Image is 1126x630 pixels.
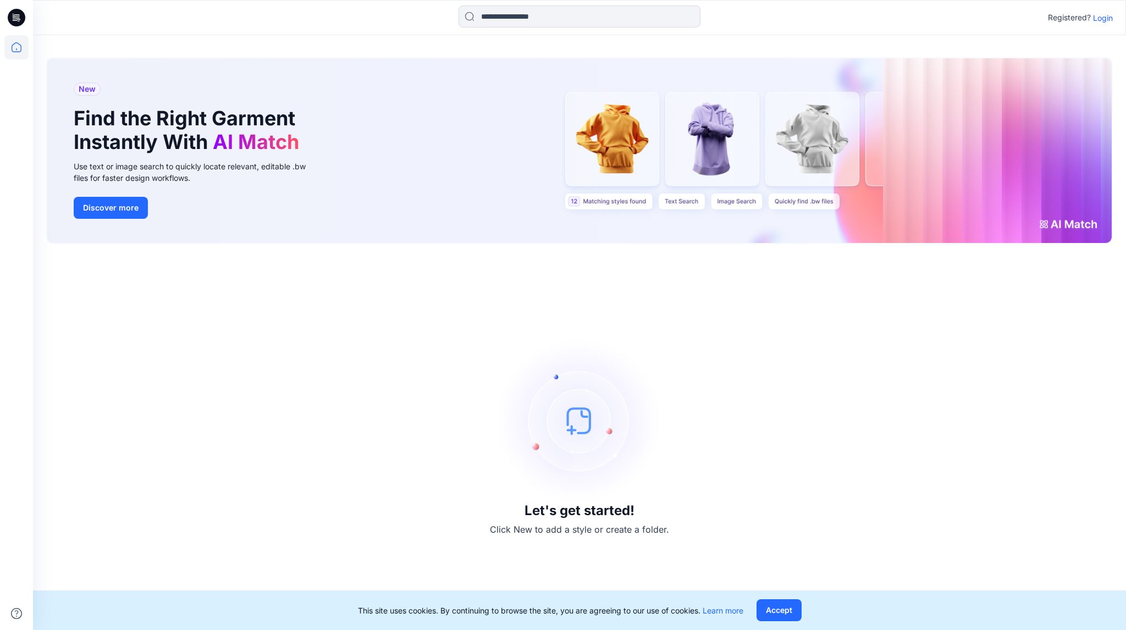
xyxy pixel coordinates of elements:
[703,606,743,615] a: Learn more
[74,161,321,184] div: Use text or image search to quickly locate relevant, editable .bw files for faster design workflows.
[358,605,743,616] p: This site uses cookies. By continuing to browse the site, you are agreeing to our use of cookies.
[525,503,634,518] h3: Let's get started!
[74,107,305,154] h1: Find the Right Garment Instantly With
[1093,12,1113,24] p: Login
[213,130,299,154] span: AI Match
[757,599,802,621] button: Accept
[497,338,662,503] img: empty-state-image.svg
[79,82,96,96] span: New
[490,523,669,536] p: Click New to add a style or create a folder.
[1048,11,1091,24] p: Registered?
[74,197,148,219] button: Discover more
